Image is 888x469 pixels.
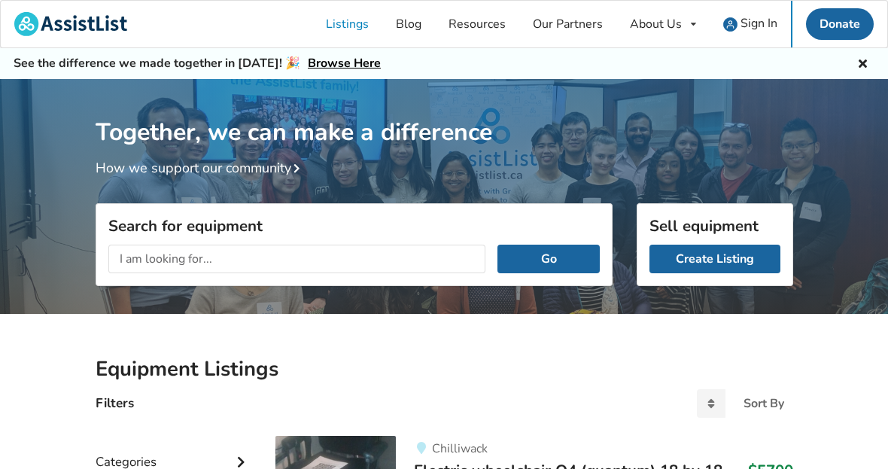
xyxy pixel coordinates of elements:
h4: Filters [96,394,134,412]
a: Our Partners [519,1,616,47]
a: Listings [312,1,382,47]
input: I am looking for... [108,245,486,273]
a: user icon Sign In [710,1,791,47]
div: About Us [630,18,682,30]
h5: See the difference we made together in [DATE]! 🎉 [14,56,381,72]
h1: Together, we can make a difference [96,79,793,148]
button: Go [497,245,599,273]
a: Create Listing [649,245,780,273]
h2: Equipment Listings [96,356,793,382]
a: Resources [435,1,519,47]
h3: Search for equipment [108,216,600,236]
a: Browse Here [308,55,381,72]
a: Blog [382,1,435,47]
span: Chilliwack [432,440,488,457]
h3: Sell equipment [649,216,780,236]
span: Sign In [741,15,777,32]
div: Sort By [744,397,784,410]
a: Donate [806,8,874,40]
a: How we support our community [96,159,306,177]
img: user icon [723,17,737,32]
img: assistlist-logo [14,12,127,36]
